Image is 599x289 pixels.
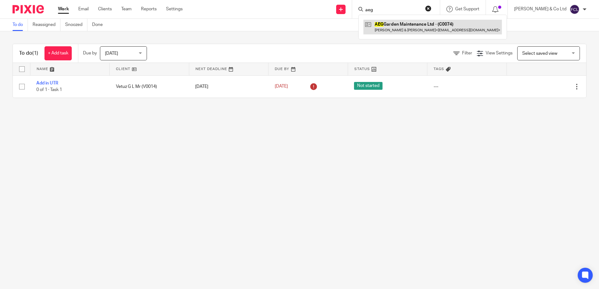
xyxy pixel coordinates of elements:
a: Team [121,6,132,12]
span: [DATE] [105,51,118,56]
td: [DATE] [189,75,268,98]
span: 0 of 1 · Task 1 [36,88,62,92]
a: Clients [98,6,112,12]
span: Select saved view [522,51,557,56]
a: Reassigned [33,19,60,31]
span: Not started [354,82,383,90]
p: [PERSON_NAME] & Co Ltd [514,6,566,12]
a: Settings [166,6,183,12]
a: To do [13,19,28,31]
h1: To do [19,50,38,57]
a: Work [58,6,69,12]
span: [DATE] [275,84,288,89]
a: Add in UTR [36,81,58,85]
span: Tags [434,67,444,71]
span: Filter [462,51,472,55]
span: (1) [32,51,38,56]
a: + Add task [44,46,72,60]
a: Done [92,19,107,31]
div: --- [434,84,501,90]
img: Pixie [13,5,44,13]
input: Search [365,8,421,13]
span: View Settings [486,51,513,55]
p: Due by [83,50,97,56]
td: Vetuz G L Mr (V0014) [110,75,189,98]
a: Email [78,6,89,12]
a: Snoozed [65,19,87,31]
img: svg%3E [570,4,580,14]
span: Get Support [455,7,479,11]
button: Clear [425,5,431,12]
a: Reports [141,6,157,12]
